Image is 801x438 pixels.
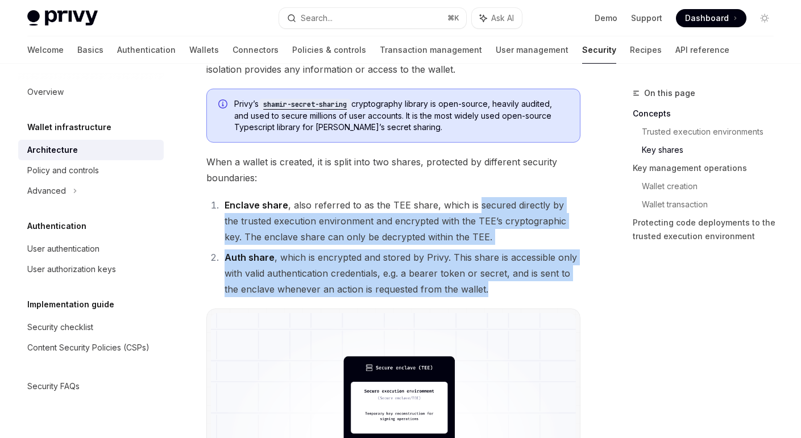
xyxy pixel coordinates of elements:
[633,159,783,177] a: Key management operations
[27,262,116,276] div: User authorization keys
[301,11,333,25] div: Search...
[642,195,783,214] a: Wallet transaction
[582,36,616,64] a: Security
[259,99,351,109] a: shamir-secret-sharing
[644,86,695,100] span: On this page
[27,85,64,99] div: Overview
[27,184,66,198] div: Advanced
[472,8,522,28] button: Ask AI
[27,120,111,134] h5: Wallet infrastructure
[642,177,783,195] a: Wallet creation
[642,141,783,159] a: Key shares
[27,320,93,334] div: Security checklist
[633,214,783,245] a: Protecting code deployments to the trusted execution environment
[27,36,64,64] a: Welcome
[77,36,103,64] a: Basics
[756,9,774,27] button: Toggle dark mode
[292,36,366,64] a: Policies & controls
[221,197,580,245] li: , also referred to as the TEE share, which is secured directly by the trusted execution environme...
[18,317,164,337] a: Security checklist
[225,199,288,211] strong: Enclave share
[630,36,662,64] a: Recipes
[234,98,568,133] span: Privy’s cryptography library is open-source, heavily audited, and used to secure millions of user...
[676,9,746,27] a: Dashboard
[225,252,275,263] strong: Auth share
[18,140,164,160] a: Architecture
[221,249,580,297] li: , which is encrypted and stored by Privy. This share is accessible only with valid authentication...
[218,99,230,111] svg: Info
[189,36,219,64] a: Wallets
[27,143,78,157] div: Architecture
[27,242,99,256] div: User authentication
[675,36,729,64] a: API reference
[18,82,164,102] a: Overview
[595,12,617,24] a: Demo
[685,12,729,24] span: Dashboard
[27,298,114,311] h5: Implementation guide
[642,123,783,141] a: Trusted execution environments
[18,160,164,181] a: Policy and controls
[27,379,80,393] div: Security FAQs
[631,12,662,24] a: Support
[447,14,459,23] span: ⌘ K
[279,8,466,28] button: Search...⌘K
[206,154,580,186] span: When a wallet is created, it is split into two shares, protected by different security boundaries:
[27,10,98,26] img: light logo
[117,36,176,64] a: Authentication
[18,337,164,358] a: Content Security Policies (CSPs)
[27,164,99,177] div: Policy and controls
[380,36,482,64] a: Transaction management
[233,36,279,64] a: Connectors
[491,12,514,24] span: Ask AI
[18,259,164,280] a: User authorization keys
[259,99,351,110] code: shamir-secret-sharing
[18,376,164,397] a: Security FAQs
[27,341,150,354] div: Content Security Policies (CSPs)
[496,36,568,64] a: User management
[18,239,164,259] a: User authentication
[27,219,86,233] h5: Authentication
[633,105,783,123] a: Concepts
